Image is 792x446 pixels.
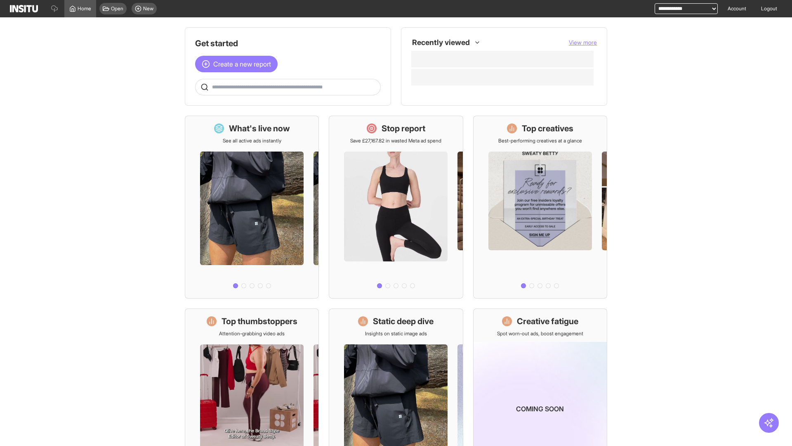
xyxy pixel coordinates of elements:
a: Top creativesBest-performing creatives at a glance [473,116,607,299]
p: See all active ads instantly [223,138,281,144]
button: Create a new report [195,56,278,72]
h1: Get started [195,38,381,49]
span: New [143,5,153,12]
span: Open [111,5,123,12]
a: What's live nowSee all active ads instantly [185,116,319,299]
p: Insights on static image ads [365,330,427,337]
span: View more [569,39,597,46]
span: Home [78,5,91,12]
button: View more [569,38,597,47]
p: Attention-grabbing video ads [219,330,285,337]
h1: Static deep dive [373,316,434,327]
img: Logo [10,5,38,12]
p: Best-performing creatives at a glance [498,138,582,144]
p: Save £27,167.82 in wasted Meta ad spend [350,138,441,144]
h1: Stop report [382,123,425,134]
span: Create a new report [213,59,271,69]
h1: What's live now [229,123,290,134]
h1: Top thumbstoppers [222,316,297,327]
h1: Top creatives [522,123,573,134]
a: Stop reportSave £27,167.82 in wasted Meta ad spend [329,116,463,299]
